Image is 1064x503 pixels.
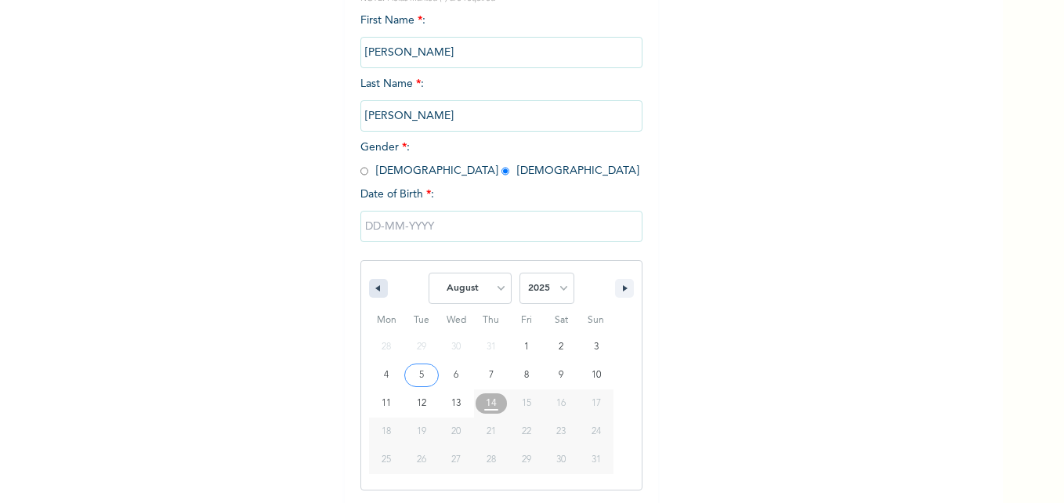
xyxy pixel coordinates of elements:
[544,389,579,418] button: 16
[360,100,642,132] input: Enter your last name
[578,418,613,446] button: 24
[544,333,579,361] button: 2
[522,389,531,418] span: 15
[486,389,497,418] span: 14
[508,446,544,474] button: 29
[439,389,474,418] button: 13
[417,418,426,446] span: 19
[556,389,566,418] span: 16
[369,361,404,389] button: 4
[487,418,496,446] span: 21
[369,308,404,333] span: Mon
[544,418,579,446] button: 23
[524,333,529,361] span: 1
[522,418,531,446] span: 22
[592,361,601,389] span: 10
[369,418,404,446] button: 18
[360,37,642,68] input: Enter your first name
[417,389,426,418] span: 12
[578,333,613,361] button: 3
[404,389,440,418] button: 12
[451,418,461,446] span: 20
[360,78,642,121] span: Last Name :
[474,418,509,446] button: 21
[404,308,440,333] span: Tue
[578,446,613,474] button: 31
[474,308,509,333] span: Thu
[360,211,642,242] input: DD-MM-YYYY
[439,361,474,389] button: 6
[369,446,404,474] button: 25
[578,389,613,418] button: 17
[454,361,458,389] span: 6
[592,389,601,418] span: 17
[487,446,496,474] span: 28
[578,308,613,333] span: Sun
[451,446,461,474] span: 27
[404,446,440,474] button: 26
[556,446,566,474] span: 30
[544,308,579,333] span: Sat
[419,361,424,389] span: 5
[439,308,474,333] span: Wed
[592,418,601,446] span: 24
[382,418,391,446] span: 18
[508,418,544,446] button: 22
[384,361,389,389] span: 4
[544,446,579,474] button: 30
[489,361,494,389] span: 7
[369,389,404,418] button: 11
[559,333,563,361] span: 2
[382,389,391,418] span: 11
[360,15,642,58] span: First Name :
[524,361,529,389] span: 8
[556,418,566,446] span: 23
[404,418,440,446] button: 19
[382,446,391,474] span: 25
[508,361,544,389] button: 8
[417,446,426,474] span: 26
[474,446,509,474] button: 28
[360,186,434,203] span: Date of Birth :
[451,389,461,418] span: 13
[474,389,509,418] button: 14
[508,333,544,361] button: 1
[404,361,440,389] button: 5
[474,361,509,389] button: 7
[592,446,601,474] span: 31
[544,361,579,389] button: 9
[508,389,544,418] button: 15
[559,361,563,389] span: 9
[522,446,531,474] span: 29
[439,418,474,446] button: 20
[578,361,613,389] button: 10
[439,446,474,474] button: 27
[508,308,544,333] span: Fri
[594,333,599,361] span: 3
[360,142,639,176] span: Gender : [DEMOGRAPHIC_DATA] [DEMOGRAPHIC_DATA]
